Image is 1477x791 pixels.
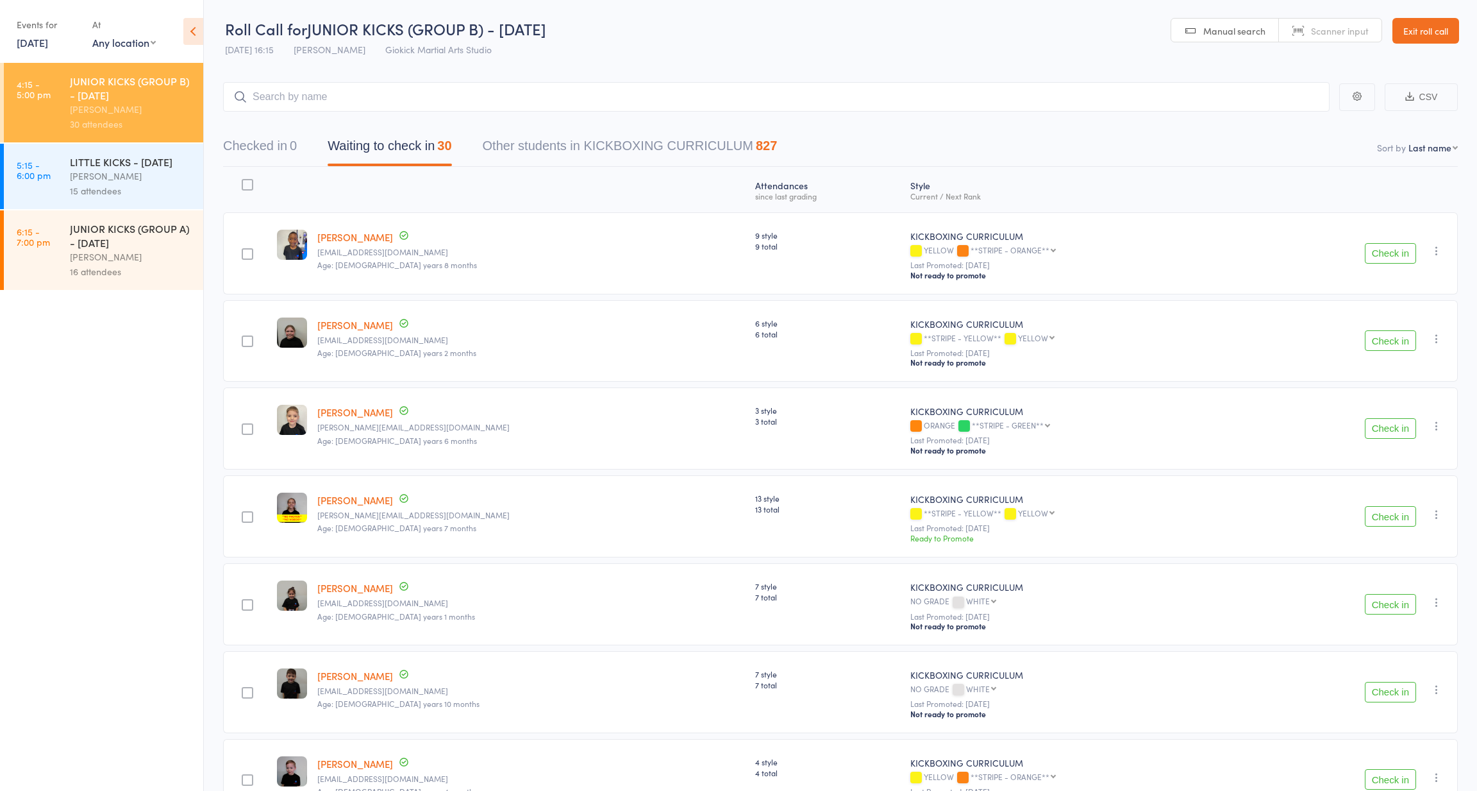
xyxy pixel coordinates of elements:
[910,523,1240,532] small: Last Promoted: [DATE]
[17,14,79,35] div: Events for
[317,686,745,695] small: annaeliza1987@hotmail.com
[317,611,475,622] span: Age: [DEMOGRAPHIC_DATA] years 1 months
[70,250,192,264] div: [PERSON_NAME]
[294,43,365,56] span: [PERSON_NAME]
[1311,24,1369,37] span: Scanner input
[910,270,1240,280] div: Not ready to promote
[755,767,900,778] span: 4 total
[328,132,451,166] button: Waiting to check in30
[4,144,203,209] a: 5:15 -6:00 pmLITTLE KICKS - [DATE][PERSON_NAME]15 attendees
[277,318,307,348] img: image1731428146.png
[70,74,192,102] div: JUNIOR KICKS (GROUP B) - [DATE]
[910,357,1240,368] div: Not ready to promote
[277,230,307,260] img: image1642846207.png
[317,493,393,507] a: [PERSON_NAME]
[910,756,1240,769] div: KICKBOXING CURRICULUM
[910,445,1240,455] div: Not ready to promote
[910,532,1240,543] div: Ready to Promote
[755,318,900,328] span: 6 style
[966,685,990,693] div: WHITE
[1365,594,1416,615] button: Check in
[225,43,274,56] span: [DATE] 16:15
[317,581,393,595] a: [PERSON_NAME]
[910,597,1240,608] div: NO GRADE
[277,756,307,787] img: image1692199278.png
[1365,330,1416,351] button: Check in
[755,493,900,504] span: 13 style
[750,173,905,207] div: Atten­dances
[17,226,50,247] time: 6:15 - 7:00 pm
[277,405,307,435] img: image1645460422.png
[70,264,192,279] div: 16 attendees
[910,318,1240,330] div: KICKBOXING CURRICULUM
[1377,141,1406,154] label: Sort by
[307,18,546,39] span: JUNIOR KICKS (GROUP B) - [DATE]
[17,160,51,180] time: 5:15 - 6:00 pm
[910,348,1240,357] small: Last Promoted: [DATE]
[1408,141,1451,154] div: Last name
[317,318,393,332] a: [PERSON_NAME]
[385,43,492,56] span: Giokick Martial Arts Studio
[317,511,745,520] small: kate.leather@outlook.com
[755,581,900,591] span: 7 style
[910,612,1240,621] small: Last Promoted: [DATE]
[4,63,203,142] a: 4:15 -5:00 pmJUNIOR KICKS (GROUP B) - [DATE][PERSON_NAME]30 attendees
[92,35,156,49] div: Any location
[1365,243,1416,264] button: Check in
[1365,682,1416,702] button: Check in
[755,241,900,251] span: 9 total
[1385,83,1458,111] button: CSV
[317,774,745,783] small: Lou_dem@hotmail.co.uk
[317,435,477,446] span: Age: [DEMOGRAPHIC_DATA] years 6 months
[437,139,451,153] div: 30
[910,493,1240,506] div: KICKBOXING CURRICULUM
[317,230,393,244] a: [PERSON_NAME]
[317,669,393,683] a: [PERSON_NAME]
[277,493,307,523] img: image1731347892.png
[755,756,900,767] span: 4 style
[277,581,307,611] img: image1675700086.png
[966,597,990,605] div: WHITE
[317,405,393,419] a: [PERSON_NAME]
[317,757,393,770] a: [PERSON_NAME]
[910,621,1240,631] div: Not ready to promote
[910,405,1240,418] div: KICKBOXING CURRICULUM
[317,522,476,533] span: Age: [DEMOGRAPHIC_DATA] years 7 months
[1018,334,1048,342] div: YELLOW
[223,82,1330,112] input: Search by name
[755,405,900,416] span: 3 style
[1365,506,1416,527] button: Check in
[4,210,203,290] a: 6:15 -7:00 pmJUNIOR KICKS (GROUP A) - [DATE][PERSON_NAME]16 attendees
[910,436,1240,445] small: Last Promoted: [DATE]
[910,421,1240,432] div: ORANGE
[1365,418,1416,439] button: Check in
[70,117,192,132] div: 30 attendees
[17,79,51,99] time: 4:15 - 5:00 pm
[92,14,156,35] div: At
[910,668,1240,681] div: KICKBOXING CURRICULUM
[910,230,1240,242] div: KICKBOXING CURRICULUM
[755,679,900,690] span: 7 total
[223,132,297,166] button: Checked in0
[1365,769,1416,790] button: Check in
[910,192,1240,200] div: Current / Next Rank
[70,183,192,198] div: 15 attendees
[317,423,745,432] small: kate.leather@outlook.com
[755,668,900,679] span: 7 style
[1018,509,1048,517] div: YELLOW
[70,102,192,117] div: [PERSON_NAME]
[317,248,745,257] small: damilolaadeyi@gmail.com
[290,139,297,153] div: 0
[70,169,192,183] div: [PERSON_NAME]
[317,347,476,358] span: Age: [DEMOGRAPHIC_DATA] years 2 months
[905,173,1245,207] div: Style
[910,699,1240,708] small: Last Promoted: [DATE]
[1203,24,1265,37] span: Manual search
[756,139,777,153] div: 827
[755,192,900,200] div: since last grading
[910,260,1240,269] small: Last Promoted: [DATE]
[317,698,480,709] span: Age: [DEMOGRAPHIC_DATA] years 10 months
[225,18,307,39] span: Roll Call for
[483,132,778,166] button: Other students in KICKBOXING CURRICULUM827
[755,328,900,339] span: 6 total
